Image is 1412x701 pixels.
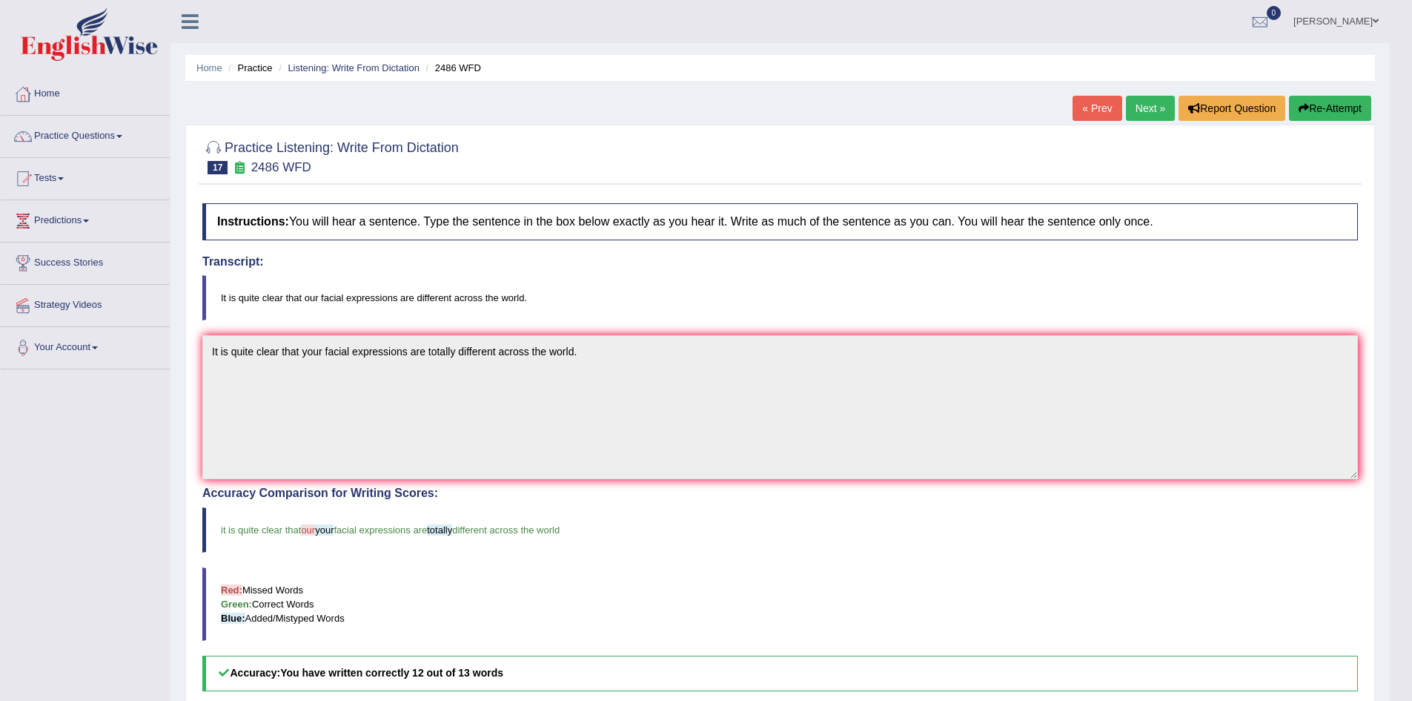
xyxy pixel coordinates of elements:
[225,61,272,75] li: Practice
[1,158,170,195] a: Tests
[280,667,503,679] b: You have written correctly 12 out of 13 words
[1,73,170,111] a: Home
[288,62,420,73] a: Listening: Write From Dictation
[1126,96,1175,121] a: Next »
[202,255,1358,269] h4: Transcript:
[221,613,245,624] b: Blue:
[202,137,459,174] h2: Practice Listening: Write From Dictation
[334,524,427,536] span: facial expressions are
[1,285,170,322] a: Strategy Videos
[221,585,242,596] b: Red:
[1267,6,1282,20] span: 0
[202,487,1358,500] h4: Accuracy Comparison for Writing Scores:
[422,61,481,75] li: 2486 WFD
[231,161,247,175] small: Exam occurring question
[202,275,1358,320] blockquote: It is quite clear that our facial expressions are different across the world.
[1179,96,1285,121] button: Report Question
[251,160,311,174] small: 2486 WFD
[1073,96,1121,121] a: « Prev
[301,524,315,536] span: our
[427,524,452,536] span: totally
[221,524,301,536] span: it is quite clear that
[202,567,1358,641] blockquote: Missed Words Correct Words Added/Mistyped Words
[1,327,170,364] a: Your Account
[1,116,170,153] a: Practice Questions
[1,243,170,280] a: Success Stories
[208,161,228,174] span: 17
[196,62,222,73] a: Home
[202,656,1358,691] h5: Accuracy:
[1,200,170,237] a: Predictions
[202,203,1358,240] h4: You will hear a sentence. Type the sentence in the box below exactly as you hear it. Write as muc...
[315,524,334,536] span: your
[452,524,560,536] span: different across the world
[221,599,252,610] b: Green:
[1289,96,1371,121] button: Re-Attempt
[217,215,289,228] b: Instructions:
